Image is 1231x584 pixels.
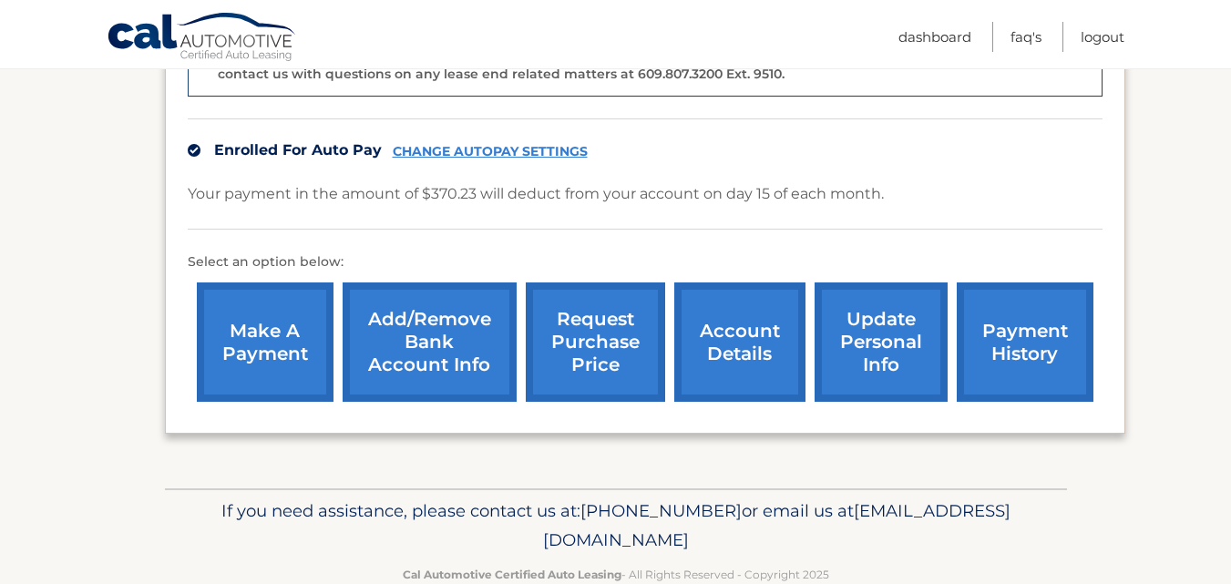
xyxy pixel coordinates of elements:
img: check.svg [188,144,200,157]
a: payment history [957,282,1093,402]
p: The end of your lease is approaching soon. A member of our lease end team will be in touch soon t... [218,21,1091,82]
a: make a payment [197,282,333,402]
p: Select an option below: [188,251,1103,273]
a: Dashboard [898,22,971,52]
a: CHANGE AUTOPAY SETTINGS [393,144,588,159]
a: FAQ's [1010,22,1041,52]
span: Enrolled For Auto Pay [214,141,382,159]
span: [EMAIL_ADDRESS][DOMAIN_NAME] [543,500,1010,550]
a: Add/Remove bank account info [343,282,517,402]
a: request purchase price [526,282,665,402]
p: - All Rights Reserved - Copyright 2025 [177,565,1055,584]
span: [PHONE_NUMBER] [580,500,742,521]
p: If you need assistance, please contact us at: or email us at [177,497,1055,555]
strong: Cal Automotive Certified Auto Leasing [403,568,621,581]
a: update personal info [815,282,948,402]
p: Your payment in the amount of $370.23 will deduct from your account on day 15 of each month. [188,181,884,207]
a: Logout [1081,22,1124,52]
a: Cal Automotive [107,12,298,65]
a: account details [674,282,805,402]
